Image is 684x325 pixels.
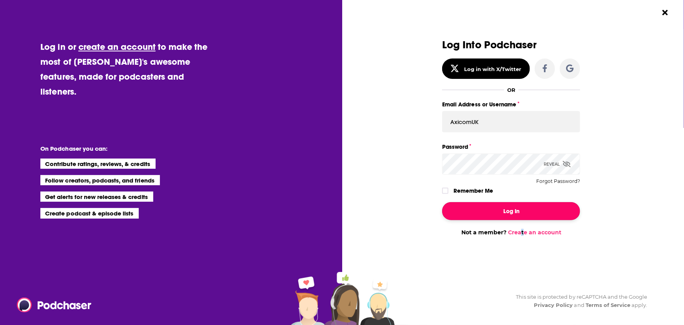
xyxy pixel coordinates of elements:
[454,186,493,196] label: Remember Me
[534,302,573,308] a: Privacy Policy
[510,293,648,309] div: This site is protected by reCAPTCHA and the Google and apply.
[658,5,673,20] button: Close Button
[442,111,580,132] input: Email Address or Username
[40,145,197,152] li: On Podchaser you can:
[544,153,571,175] div: Reveal
[442,229,580,236] div: Not a member?
[586,302,631,308] a: Terms of Service
[536,179,580,184] button: Forgot Password?
[78,41,156,52] a: create an account
[442,202,580,220] button: Log In
[40,175,160,185] li: Follow creators, podcasts, and friends
[442,58,530,79] button: Log in with X/Twitter
[17,298,86,312] a: Podchaser - Follow, Share and Rate Podcasts
[40,159,156,169] li: Contribute ratings, reviews, & credits
[40,192,153,202] li: Get alerts for new releases & credits
[464,66,522,72] div: Log in with X/Twitter
[442,142,580,152] label: Password
[507,87,515,93] div: OR
[508,229,561,236] a: Create an account
[442,39,580,51] h3: Log Into Podchaser
[442,99,580,110] label: Email Address or Username
[40,208,139,218] li: Create podcast & episode lists
[17,298,92,312] img: Podchaser - Follow, Share and Rate Podcasts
